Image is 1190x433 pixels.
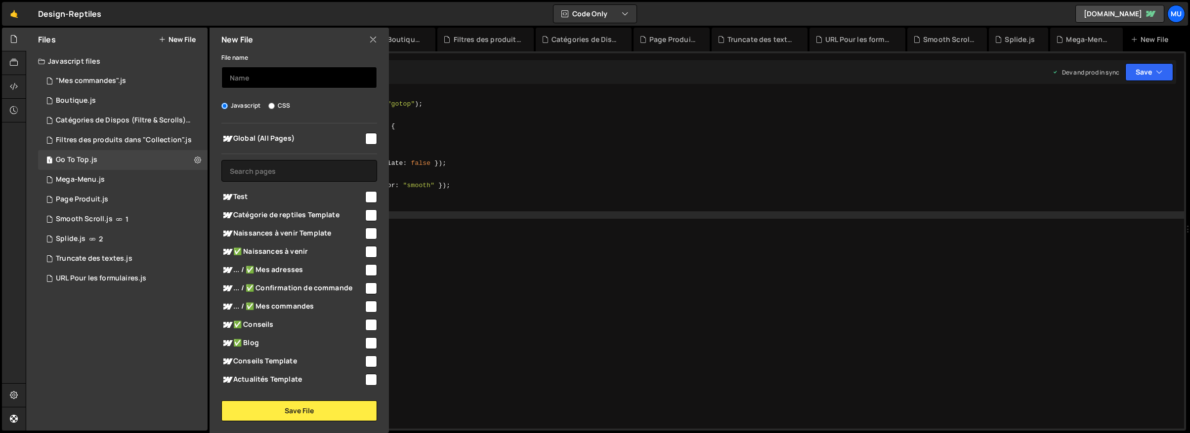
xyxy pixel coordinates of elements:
h2: New File [221,34,253,45]
input: Search pages [221,160,377,182]
span: ... / ✅ Mes commandes [221,301,364,313]
input: Name [221,67,377,88]
span: ✅ Naissances à venir [221,246,364,258]
span: ... / ✅ Mes adresses [221,264,364,276]
div: 16910/46616.js [38,150,208,170]
input: Javascript [221,103,228,109]
span: Actualités Template [221,374,364,386]
span: Conseils Template [221,355,364,367]
div: Truncate des textes.js [56,254,132,263]
label: Javascript [221,101,261,111]
label: File name [221,53,248,63]
div: Boutique.js [387,35,424,44]
input: CSS [268,103,275,109]
div: Catégories de Dispos (Filtre & Scrolls).js [56,116,192,125]
span: Catégorie de reptiles Template [221,209,364,221]
div: Smooth Scroll.js [56,215,113,224]
h2: Files [38,34,56,45]
button: Code Only [553,5,637,23]
div: "Mes commandes".js [56,77,126,85]
div: URL Pour les formulaires.js [56,274,146,283]
span: ✅ Conseils [221,319,364,331]
span: Test [221,191,364,203]
div: URL Pour les formulaires.js [825,35,893,44]
div: Javascript files [26,51,208,71]
div: Design-Reptiles [38,8,101,20]
a: 🤙 [2,2,26,26]
button: New File [159,36,196,43]
div: 16910/46562.js [38,190,208,209]
a: Mu [1167,5,1185,23]
div: Filtres des produits dans "Collection".js [454,35,522,44]
div: 16910/46591.js [38,170,208,190]
div: Filtres des produits dans "Collection".js [56,136,192,145]
span: 2 [99,235,103,243]
span: Global (All Pages) [221,133,364,145]
div: Dev and prod in sync [1052,68,1119,77]
span: ... / ✅ Confirmation de commande [221,282,364,294]
div: 16910/46502.js [38,111,211,130]
button: Save [1125,63,1173,81]
span: 1 [126,215,128,223]
div: 16910/46527.js [38,91,208,111]
div: 16910/46295.js [38,229,208,249]
span: ✅ Blog [221,337,364,349]
button: Save File [221,400,377,421]
div: Go To Top.js [56,156,97,164]
div: 16910/46547.js [38,71,208,91]
div: 16910/46296.js [38,209,208,229]
div: Splide.js [56,235,85,243]
div: Page Produit.js [56,195,108,204]
div: New File [1131,35,1172,44]
div: Truncate des textes.js [727,35,796,44]
label: CSS [268,101,290,111]
a: [DOMAIN_NAME] [1075,5,1164,23]
div: Catégories de Dispos (Filtre & Scrolls).js [552,35,620,44]
span: 1 [46,157,52,165]
span: Naissances à venir Template [221,228,364,239]
div: Smooth Scroll.js [923,35,975,44]
div: Page Produit.js [649,35,698,44]
div: 16910/46504.js [38,269,208,288]
div: 16910/46494.js [38,130,211,150]
div: Mega-Menu.js [1066,35,1111,44]
div: Boutique.js [56,96,96,105]
div: 16910/46512.js [38,249,208,269]
div: Splide.js [1005,35,1034,44]
div: Mega-Menu.js [56,175,105,184]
